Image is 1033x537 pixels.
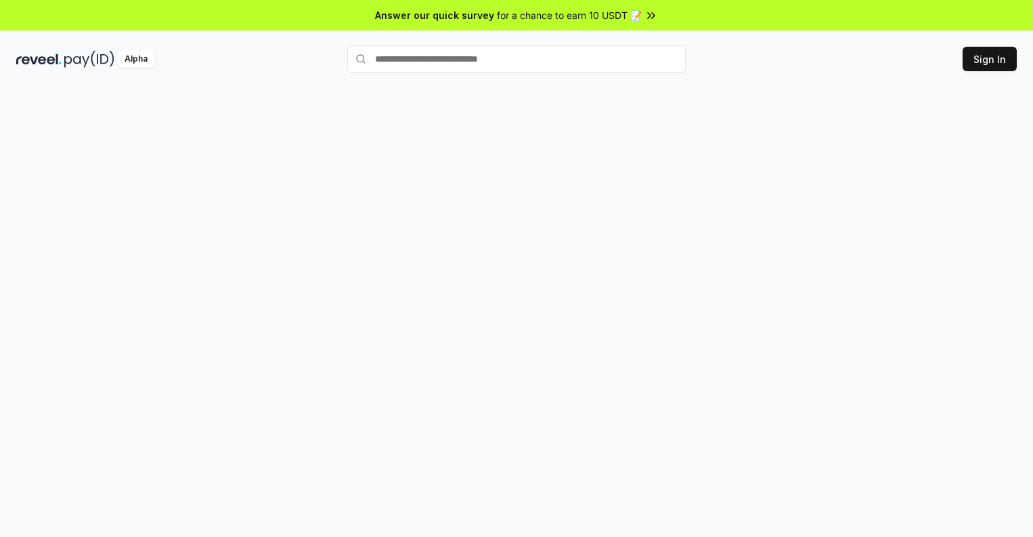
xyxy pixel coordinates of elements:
[117,51,155,68] div: Alpha
[497,8,642,22] span: for a chance to earn 10 USDT 📝
[375,8,494,22] span: Answer our quick survey
[64,51,114,68] img: pay_id
[16,51,62,68] img: reveel_dark
[963,47,1017,71] button: Sign In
